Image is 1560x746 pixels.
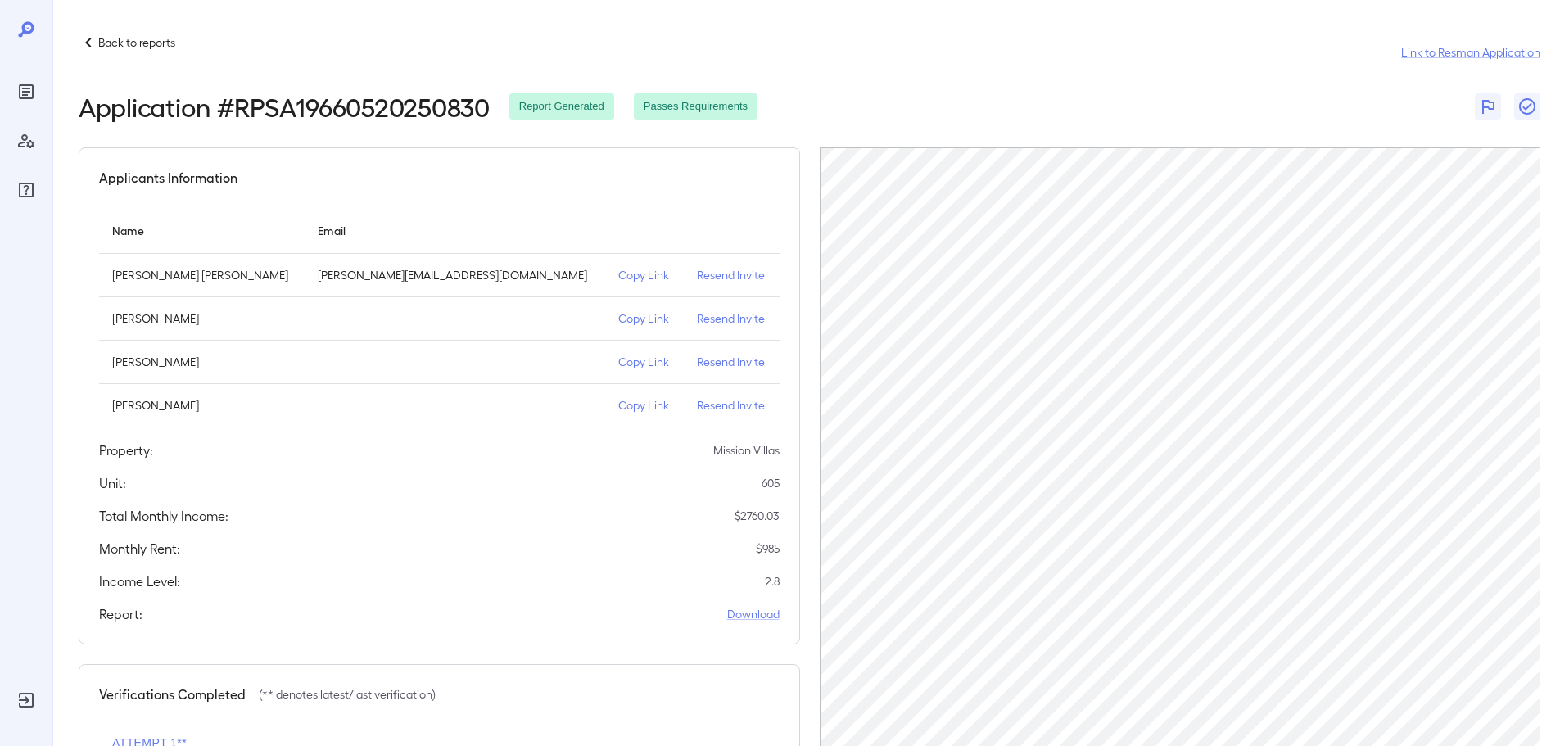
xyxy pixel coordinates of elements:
[99,207,780,427] table: simple table
[727,606,780,622] a: Download
[765,573,780,590] p: 2.8
[99,441,153,460] h5: Property:
[1401,44,1540,61] a: Link to Resman Application
[13,128,39,154] div: Manage Users
[1514,93,1540,120] button: Close Report
[713,442,780,459] p: Mission Villas
[98,34,175,51] p: Back to reports
[99,572,180,591] h5: Income Level:
[697,267,766,283] p: Resend Invite
[79,92,490,121] h2: Application # RPSA19660520250830
[618,267,671,283] p: Copy Link
[697,397,766,414] p: Resend Invite
[618,354,671,370] p: Copy Link
[697,310,766,327] p: Resend Invite
[305,207,605,254] th: Email
[318,267,592,283] p: [PERSON_NAME][EMAIL_ADDRESS][DOMAIN_NAME]
[99,604,142,624] h5: Report:
[13,79,39,105] div: Reports
[112,354,292,370] p: [PERSON_NAME]
[259,686,436,703] p: (** denotes latest/last verification)
[112,267,292,283] p: [PERSON_NAME] [PERSON_NAME]
[1475,93,1501,120] button: Flag Report
[509,99,614,115] span: Report Generated
[618,397,671,414] p: Copy Link
[99,168,237,188] h5: Applicants Information
[762,475,780,491] p: 605
[618,310,671,327] p: Copy Link
[112,397,292,414] p: [PERSON_NAME]
[13,177,39,203] div: FAQ
[756,540,780,557] p: $ 985
[13,687,39,713] div: Log Out
[697,354,766,370] p: Resend Invite
[99,539,180,558] h5: Monthly Rent:
[99,207,305,254] th: Name
[99,685,246,704] h5: Verifications Completed
[634,99,757,115] span: Passes Requirements
[99,506,228,526] h5: Total Monthly Income:
[99,473,126,493] h5: Unit:
[735,508,780,524] p: $ 2760.03
[112,310,292,327] p: [PERSON_NAME]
